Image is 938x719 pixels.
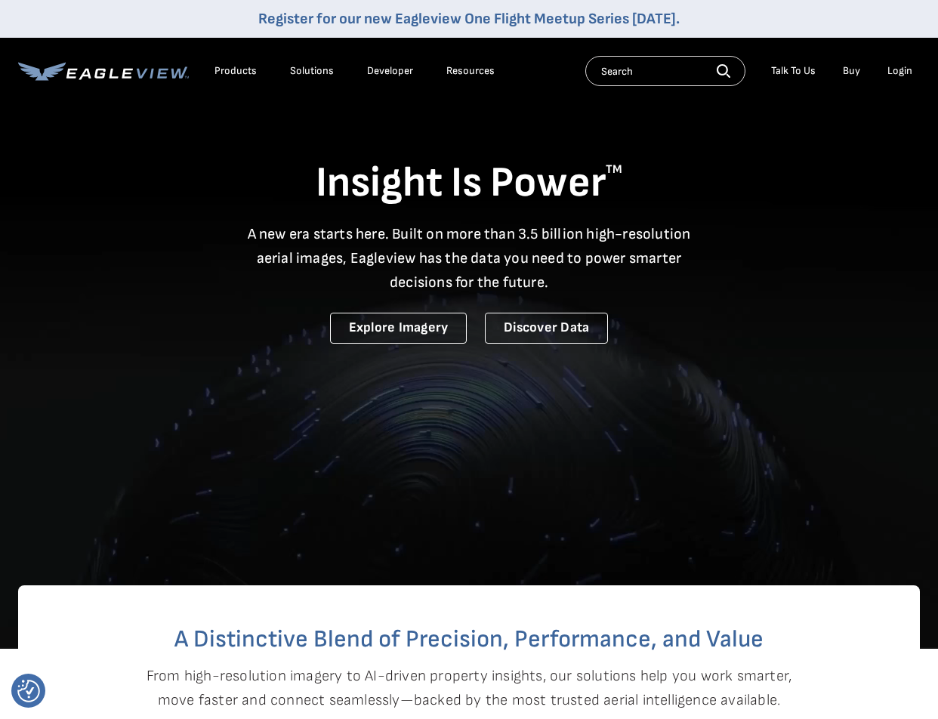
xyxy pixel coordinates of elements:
div: Products [214,64,257,78]
a: Discover Data [485,313,608,344]
div: Talk To Us [771,64,816,78]
div: Resources [446,64,495,78]
p: A new era starts here. Built on more than 3.5 billion high-resolution aerial images, Eagleview ha... [238,222,700,295]
div: Solutions [290,64,334,78]
h1: Insight Is Power [18,157,920,210]
a: Explore Imagery [330,313,467,344]
sup: TM [606,162,622,177]
button: Consent Preferences [17,680,40,702]
a: Buy [843,64,860,78]
p: From high-resolution imagery to AI-driven property insights, our solutions help you work smarter,... [146,664,792,712]
img: Revisit consent button [17,680,40,702]
a: Developer [367,64,413,78]
input: Search [585,56,745,86]
a: Register for our new Eagleview One Flight Meetup Series [DATE]. [258,10,680,28]
h2: A Distinctive Blend of Precision, Performance, and Value [79,628,859,652]
div: Login [887,64,912,78]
